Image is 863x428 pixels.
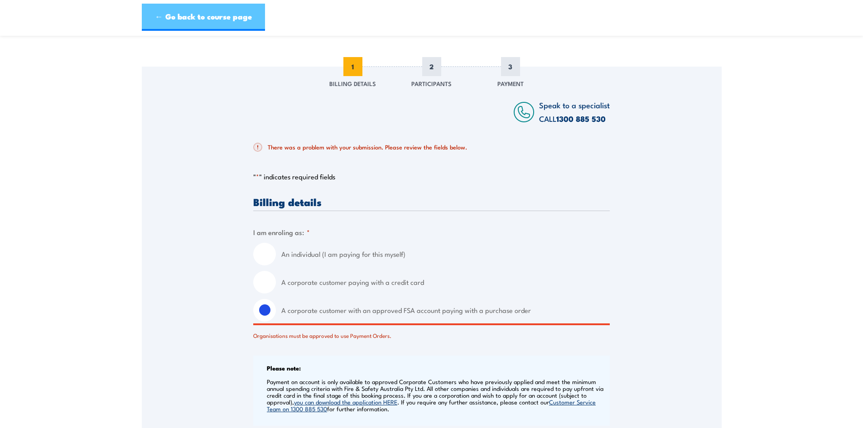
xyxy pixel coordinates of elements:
[539,99,610,124] span: Speak to a specialist CALL
[556,113,606,125] a: 1300 885 530
[253,227,310,237] legend: I am enroling as:
[411,79,452,88] span: Participants
[294,398,397,406] a: you can download the application HERE
[253,197,610,207] h3: Billing details
[253,172,610,181] p: " " indicates required fields
[253,327,610,340] div: Organisations must be approved to use Payment Orders.
[343,57,362,76] span: 1
[497,79,524,88] span: Payment
[142,4,265,31] a: ← Go back to course page
[253,143,603,152] h2: There was a problem with your submission. Please review the fields below.
[267,398,596,413] a: Customer Service Team on 1300 885 530
[281,271,610,293] label: A corporate customer paying with a credit card
[281,243,610,265] label: An individual (I am paying for this myself)
[267,363,301,372] b: Please note:
[329,79,376,88] span: Billing Details
[422,57,441,76] span: 2
[267,378,607,412] p: Payment on account is only available to approved Corporate Customers who have previously applied ...
[281,299,610,322] label: A corporate customer with an approved FSA account paying with a purchase order
[501,57,520,76] span: 3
